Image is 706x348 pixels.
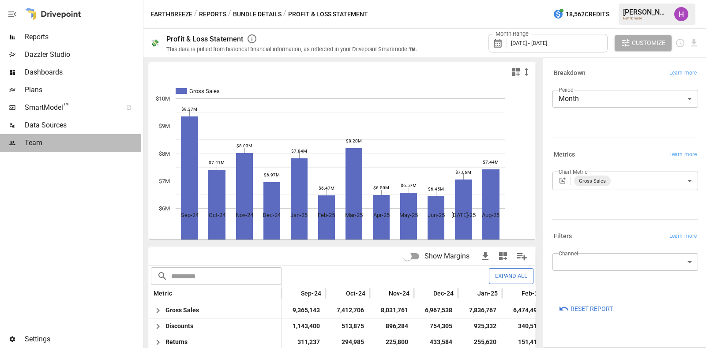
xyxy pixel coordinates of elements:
[507,303,542,318] span: 6,474,495
[25,102,116,113] span: SmartModel
[571,303,613,314] span: Reset Report
[165,303,199,318] span: Gross Sales
[288,287,300,299] button: Sort
[283,9,286,20] div: /
[264,172,280,177] text: $6.97M
[159,123,170,129] text: $9M
[615,35,672,51] button: Customize
[237,143,252,148] text: $8.03M
[25,32,141,42] span: Reports
[233,9,282,20] button: Bundle Details
[194,9,197,20] div: /
[489,268,533,284] button: Expand All
[559,86,574,94] label: Period
[511,40,547,46] span: [DATE] - [DATE]
[559,168,587,176] label: Chart Metric
[674,7,688,21] img: Harry Antonio
[209,160,225,165] text: $7.41M
[483,160,499,165] text: $7.44M
[25,334,141,344] span: Settings
[374,303,409,318] span: 8,031,761
[374,318,409,334] span: 896,284
[669,232,697,241] span: Learn more
[669,150,697,159] span: Learn more
[462,318,498,334] span: 925,332
[428,187,444,191] text: $6.45M
[330,318,365,334] span: 513,875
[675,38,685,48] button: Schedule report
[189,88,220,94] text: Gross Sales
[424,251,469,262] span: Show Margins
[333,287,345,299] button: Sort
[493,30,531,38] label: Month Range
[159,178,170,184] text: $7M
[290,212,308,218] text: Jan-25
[301,289,321,298] span: Sep-24
[286,303,321,318] span: 9,365,143
[228,9,231,20] div: /
[291,149,307,153] text: $7.84M
[418,303,454,318] span: 6,967,538
[166,35,243,43] div: Profit & Loss Statement
[25,120,141,131] span: Data Sources
[455,170,471,175] text: $7.06M
[166,46,417,52] div: This data is pulled from historical financial information, as reflected in your Drivepoint Smartm...
[63,101,69,112] span: ™
[623,8,669,16] div: [PERSON_NAME]
[330,303,365,318] span: 7,412,706
[566,9,609,20] span: 18,562 Credits
[165,318,193,334] span: Discounts
[420,287,432,299] button: Sort
[559,250,578,257] label: Channel
[689,38,699,48] button: Download report
[376,287,388,299] button: Sort
[199,9,226,20] button: Reports
[154,289,172,298] span: Metric
[669,69,697,78] span: Learn more
[286,318,321,334] span: 1,143,400
[373,212,390,218] text: Apr-25
[623,16,669,20] div: Earthbreeze
[522,289,542,298] span: Feb-25
[373,185,389,190] text: $6.50M
[318,212,335,218] text: Feb-25
[433,289,454,298] span: Dec-24
[464,287,477,299] button: Sort
[25,138,141,148] span: Team
[25,85,141,95] span: Plans
[554,68,586,78] h6: Breakdown
[507,318,542,334] span: 340,515
[150,9,192,20] button: Earthbreeze
[575,176,609,186] span: Gross Sales
[346,289,365,298] span: Oct-24
[236,212,254,218] text: Nov-24
[173,287,185,299] button: Sort
[401,183,417,188] text: $6.57M
[508,287,521,299] button: Sort
[399,212,418,218] text: May-25
[462,303,498,318] span: 7,836,767
[428,212,445,218] text: Jun-25
[25,49,141,60] span: Dazzler Studio
[346,138,362,143] text: $8.20M
[554,232,572,241] h6: Filters
[209,212,226,218] text: Oct-24
[319,186,334,191] text: $6.47M
[554,150,575,160] h6: Metrics
[389,289,409,298] span: Nov-24
[25,67,141,78] span: Dashboards
[149,81,527,239] svg: A chart.
[181,107,197,112] text: $9.37M
[345,212,363,218] text: Mar-25
[150,39,159,47] div: 💸
[156,95,170,102] text: $10M
[477,289,498,298] span: Jan-25
[181,212,199,218] text: Sep-24
[669,2,694,26] button: Harry Antonio
[512,247,532,266] button: Manage Columns
[482,212,499,218] text: Aug-25
[632,37,665,49] span: Customize
[549,6,613,22] button: 18,562Credits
